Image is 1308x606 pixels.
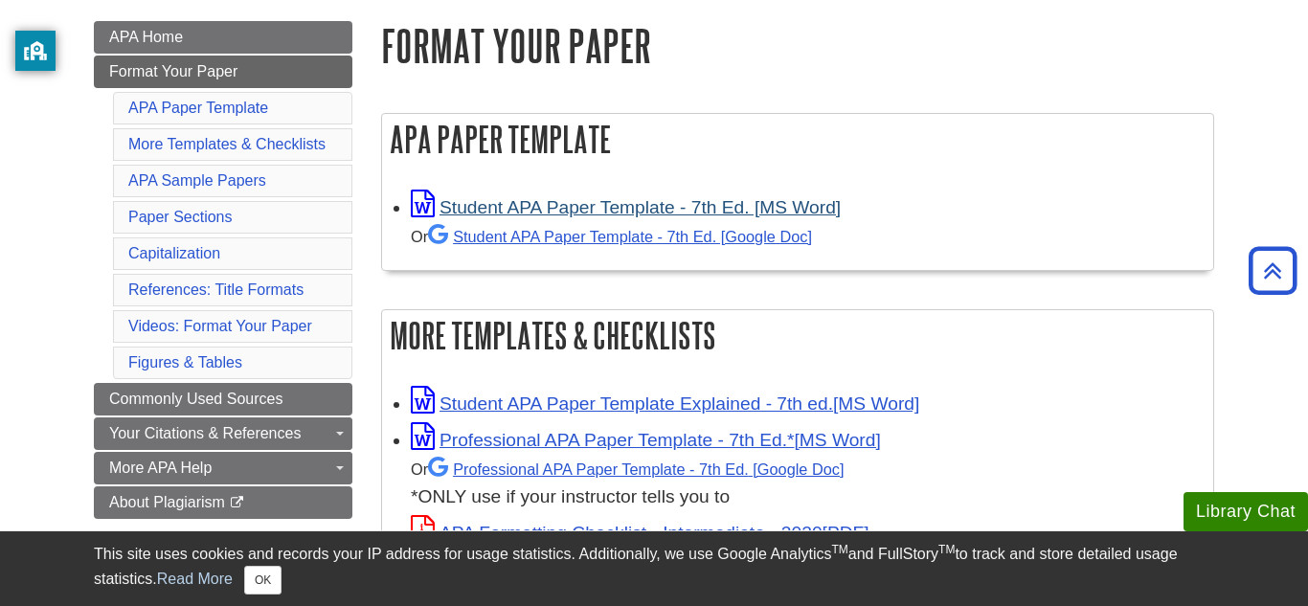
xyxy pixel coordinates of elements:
a: Commonly Used Sources [94,383,352,415]
div: *ONLY use if your instructor tells you to [411,455,1204,511]
a: APA Sample Papers [128,172,266,189]
a: Figures & Tables [128,354,242,370]
a: Your Citations & References [94,417,352,450]
span: Your Citations & References [109,425,301,441]
a: Capitalization [128,245,220,261]
span: Format Your Paper [109,63,237,79]
a: Paper Sections [128,209,233,225]
i: This link opens in a new window [229,497,245,509]
small: Or [411,228,812,245]
span: More APA Help [109,460,212,476]
a: Link opens in new window [411,197,841,217]
a: Back to Top [1242,258,1303,283]
span: Commonly Used Sources [109,391,282,407]
a: Link opens in new window [411,393,919,414]
h1: Format Your Paper [381,21,1214,70]
a: Student APA Paper Template - 7th Ed. [Google Doc] [428,228,812,245]
a: APA Home [94,21,352,54]
a: References: Title Formats [128,281,304,298]
a: More APA Help [94,452,352,484]
button: privacy banner [15,31,56,71]
a: APA Paper Template [128,100,268,116]
a: Professional APA Paper Template - 7th Ed. [428,460,844,478]
a: Videos: Format Your Paper [128,318,312,334]
a: Link opens in new window [411,523,869,543]
div: This site uses cookies and records your IP address for usage statistics. Additionally, we use Goo... [94,543,1214,595]
a: Format Your Paper [94,56,352,88]
sup: TM [938,543,955,556]
div: Guide Page Menu [94,21,352,519]
a: Link opens in new window [411,430,881,450]
sup: TM [831,543,847,556]
button: Close [244,566,282,595]
span: About Plagiarism [109,494,225,510]
span: APA Home [109,29,183,45]
a: More Templates & Checklists [128,136,326,152]
a: Read More [157,571,233,587]
h2: More Templates & Checklists [382,310,1213,361]
a: About Plagiarism [94,486,352,519]
small: Or [411,460,844,478]
h2: APA Paper Template [382,114,1213,165]
button: Library Chat [1184,492,1308,531]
